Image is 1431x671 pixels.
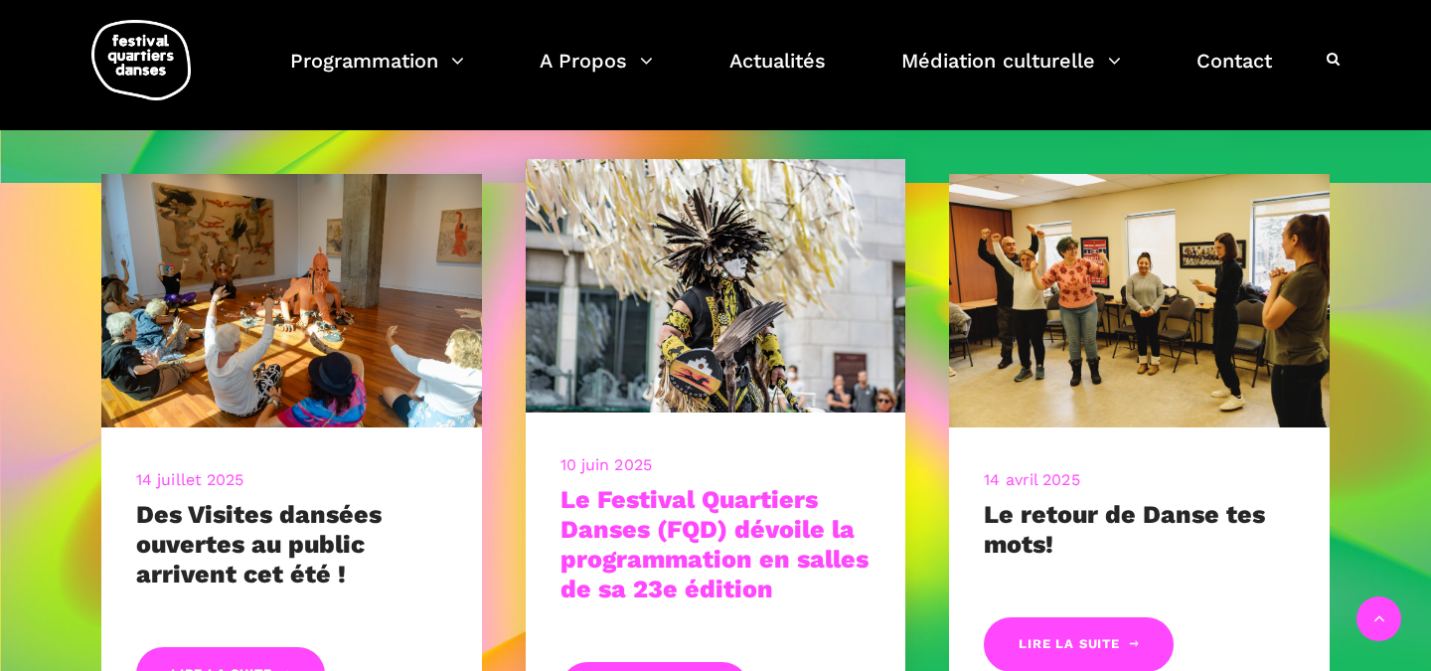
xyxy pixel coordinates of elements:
a: A Propos [540,44,653,102]
a: 10 juin 2025 [560,455,652,474]
a: Des Visites dansées ouvertes au public arrivent cet été ! [136,500,382,588]
img: CARI, 8 mars 2023-209 [949,174,1330,427]
a: 14 juillet 2025 [136,470,244,489]
a: Le Festival Quartiers Danses (FQD) dévoile la programmation en salles de sa 23e édition [560,485,869,603]
a: Le retour de Danse tes mots! [984,500,1265,559]
img: logo-fqd-med [91,20,191,100]
a: Actualités [729,44,826,102]
img: R Barbara Diabo 11 crédit Romain Lorraine (30) [526,159,906,413]
a: 14 avril 2025 [984,470,1079,489]
a: Médiation culturelle [901,44,1121,102]
a: Contact [1196,44,1272,102]
a: Programmation [290,44,464,102]
img: 20240905-9595 [101,174,482,427]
